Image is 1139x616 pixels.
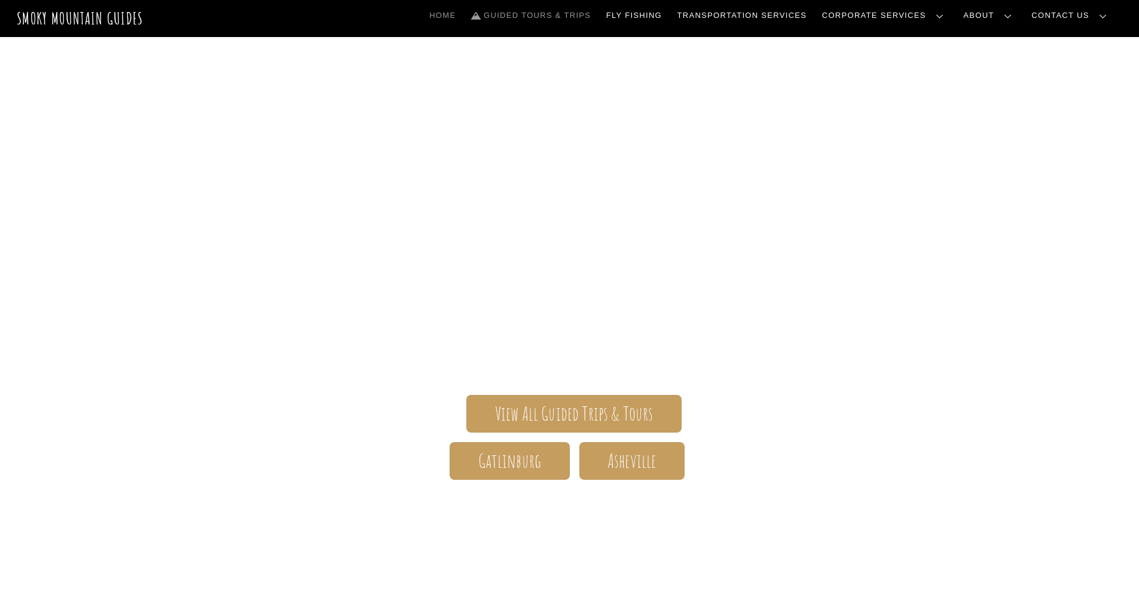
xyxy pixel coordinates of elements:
[223,207,917,267] span: Smoky Mountain Guides
[1027,3,1116,28] a: Contact Us
[579,442,685,480] a: Asheville
[607,455,656,467] span: Asheville
[450,442,569,480] a: Gatlinburg
[495,407,654,420] span: View All Guided Trips & Tours
[223,499,917,528] h1: Your adventure starts here.
[17,8,143,28] a: Smoky Mountain Guides
[425,3,460,28] a: Home
[673,3,811,28] a: Transportation Services
[466,3,596,28] a: Guided Tours & Trips
[959,3,1021,28] a: About
[601,3,667,28] a: Fly Fishing
[478,455,542,467] span: Gatlinburg
[466,395,681,433] a: View All Guided Trips & Tours
[223,267,917,359] span: The ONLY one-stop, full Service Guide Company for the Gatlinburg and [GEOGRAPHIC_DATA] side of th...
[817,3,953,28] a: Corporate Services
